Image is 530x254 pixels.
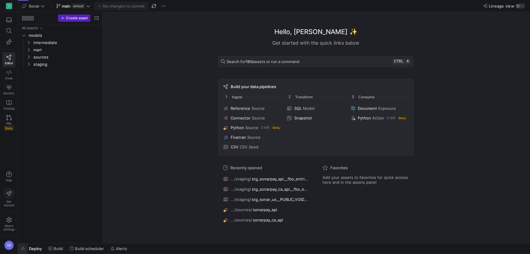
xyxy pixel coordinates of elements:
button: Create asset [58,14,90,22]
span: 3 left [261,125,270,130]
span: stg_sonarpay_api__fbo_entries_us [252,176,309,181]
div: All assets [22,26,38,30]
span: Reference [231,106,250,111]
span: Action [372,116,384,120]
strong: 180 [246,59,253,64]
div: Press SPACE to select this row. [20,61,100,68]
button: Getstarted [2,186,15,209]
button: .../sources/sonarpay_api [222,206,310,214]
span: Connector [231,116,251,120]
span: Build your data pipelines [231,84,276,89]
span: CSV [231,144,238,149]
span: default [72,4,85,8]
kbd: k [405,59,411,64]
span: Snapshot [294,116,312,120]
span: Help [5,178,13,182]
div: Press SPACE to select this row. [20,32,100,39]
span: Sonar [29,4,39,8]
button: Alerts [108,243,130,254]
button: DocumentExposure [349,105,409,112]
span: Deploy [29,246,42,251]
span: Document [358,106,377,111]
button: Build [45,243,66,254]
a: Code [2,67,15,82]
span: intermediate [33,39,99,46]
div: S [6,3,12,9]
span: SQL [294,106,302,111]
button: SB [2,239,15,252]
a: S [2,1,15,11]
span: Get started [4,200,14,207]
div: Press SPACE to select this row. [20,39,100,46]
span: Catalog [3,106,14,110]
span: Create asset [66,16,88,20]
span: .../staging/ [231,176,251,181]
button: .../sources/sonarpay_ca_api [222,216,310,224]
span: Source [247,135,260,140]
span: Exposure [378,106,396,111]
span: Python [231,125,244,130]
button: SQLModel [286,105,346,112]
span: Space settings [3,224,15,231]
span: PRs [6,122,11,125]
h1: Hello, [PERSON_NAME] ✨ [274,27,357,37]
span: Lineage view [489,4,514,8]
a: Catalog [2,97,15,113]
span: Beta [398,116,407,120]
div: SB [4,240,14,250]
a: PRsBeta [2,113,15,133]
div: Press SPACE to select this row. [20,46,100,53]
span: Favorites [330,165,348,170]
span: sources [33,54,99,61]
button: Sonar [20,2,46,10]
span: Python [358,116,371,120]
span: Recently opened [230,165,262,170]
span: .../staging/ [231,187,251,192]
kbd: ctrl [393,59,404,64]
span: stg_sonarpay_ca_api__fbo_entries_ca [252,187,309,192]
span: mart [33,46,99,53]
span: Beta [272,125,281,130]
button: CSVCSV Seed [222,143,282,151]
button: Build scheduler [67,243,107,254]
span: Build scheduler [75,246,104,251]
span: staging [33,61,99,68]
span: Code [5,76,13,80]
span: Add your assets to favorites for quick access here and in the assets panel [323,175,409,185]
span: sonarpay_api [253,207,277,212]
div: Get started with the quick links below [218,39,413,46]
span: Monitor [3,91,14,95]
span: Fivetran [231,135,246,140]
a: Monitor [2,82,15,97]
button: .../staging/stg_sonar_us__PUBLIC_VOIDED_PAYMENTS [222,195,310,203]
button: maindefault [55,2,92,10]
button: ReferenceSource [222,105,282,112]
span: models [29,32,99,39]
span: .../staging/ [231,197,251,202]
button: PythonSource3 leftBeta [222,124,282,131]
button: Help [2,169,15,185]
span: Model [303,106,315,111]
button: Snapshot [286,114,346,122]
span: stg_sonar_us__PUBLIC_VOIDED_PAYMENTS [252,197,309,202]
div: Press SPACE to select this row. [20,53,100,61]
span: Source [245,125,258,130]
span: .../sources/ [231,217,252,222]
span: Source [251,106,265,111]
span: sonarpay_ca_api [253,217,283,222]
a: Editor [2,52,15,67]
span: Editor [5,61,13,65]
button: .../staging/stg_sonarpay_ca_api__fbo_entries_ca [222,185,310,193]
button: FivetranSource [222,134,282,141]
span: CSV Seed [240,144,258,149]
span: 3 left [387,116,395,120]
span: main [62,4,70,8]
span: Alerts [116,246,127,251]
span: Build [54,246,63,251]
button: PythonAction3 leftBeta [349,114,409,122]
span: .../sources/ [231,207,252,212]
span: Source [252,116,265,120]
button: Search for180assets or run a commandctrlk [218,56,413,67]
button: .../staging/stg_sonarpay_api__fbo_entries_us [222,175,310,183]
a: Spacesettings [2,214,15,234]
